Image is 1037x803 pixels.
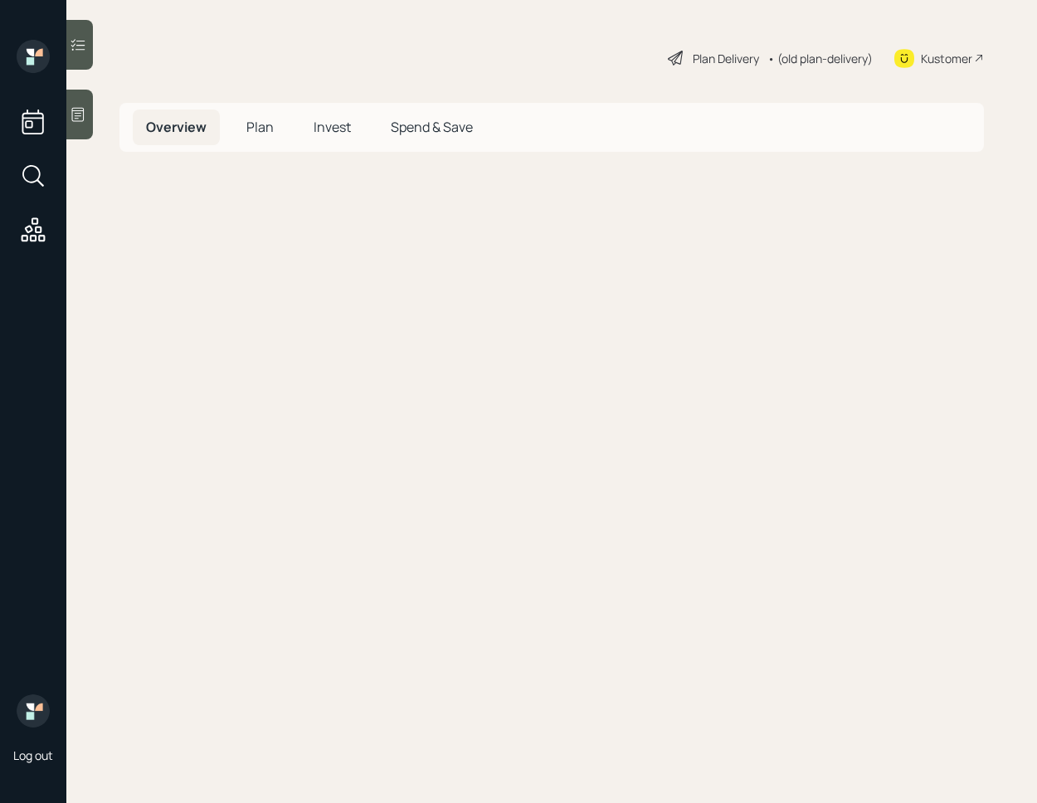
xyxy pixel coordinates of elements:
[13,747,53,763] div: Log out
[767,50,873,67] div: • (old plan-delivery)
[391,118,473,136] span: Spend & Save
[146,118,207,136] span: Overview
[314,118,351,136] span: Invest
[921,50,972,67] div: Kustomer
[693,50,759,67] div: Plan Delivery
[17,694,50,728] img: retirable_logo.png
[246,118,274,136] span: Plan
